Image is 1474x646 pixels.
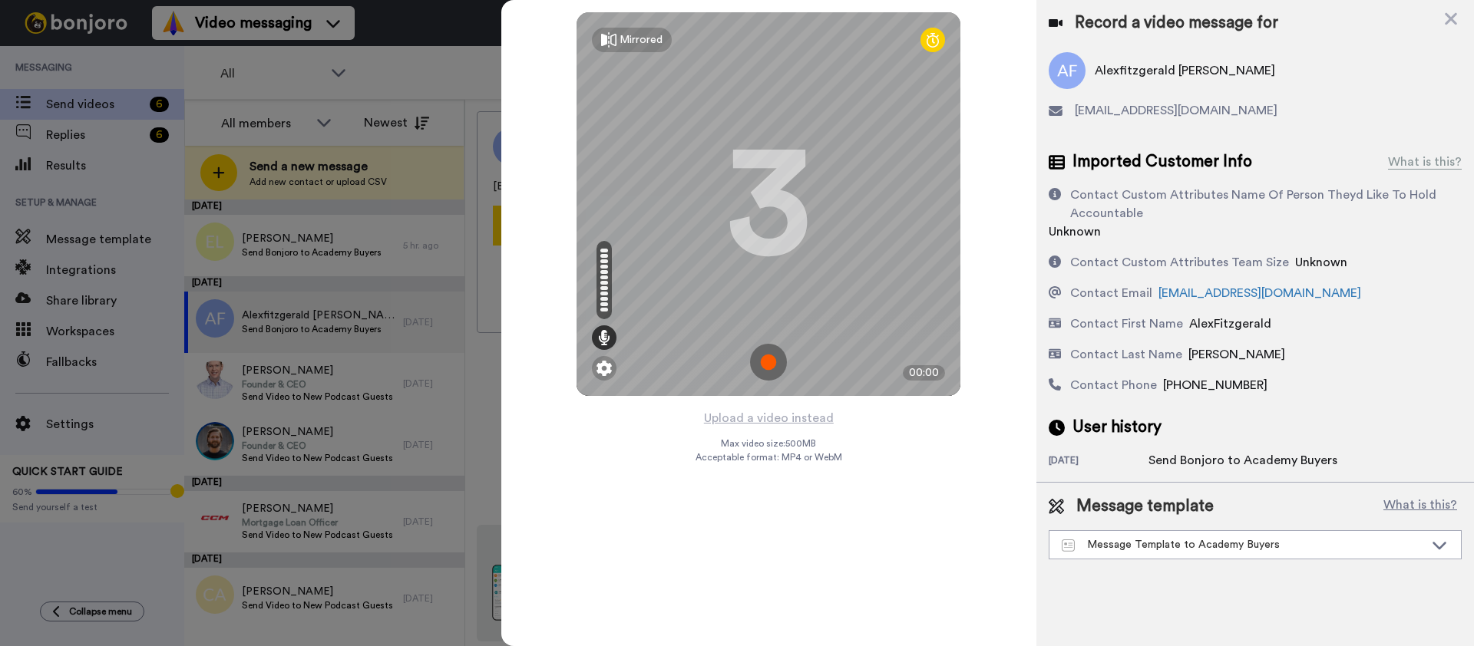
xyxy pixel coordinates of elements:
div: 3 [726,147,811,262]
div: Contact Custom Attributes Team Size [1070,253,1289,272]
span: Hi [PERSON_NAME], [PERSON_NAME] is better with a friend! Looks like you've been loving [PERSON_NA... [67,43,230,239]
div: Contact Phone [1070,376,1157,394]
div: Contact Email [1070,284,1152,302]
span: Unknown [1295,256,1347,269]
span: [EMAIL_ADDRESS][DOMAIN_NAME] [1075,101,1277,120]
img: Profile image for Grant [35,44,59,69]
p: Message from Grant, sent 1w ago [67,58,233,71]
div: What is this? [1388,153,1462,171]
span: Max video size: 500 MB [721,437,816,450]
span: [PHONE_NUMBER] [1163,379,1267,391]
img: ic_record_start.svg [750,344,787,381]
span: AlexFitzgerald [1189,318,1271,330]
span: Imported Customer Info [1072,150,1252,173]
img: ic_gear.svg [597,361,612,376]
span: User history [1072,416,1162,439]
span: Message template [1076,495,1214,518]
a: [EMAIL_ADDRESS][DOMAIN_NAME] [1158,287,1361,299]
div: 00:00 [903,365,945,381]
span: Unknown [1049,226,1101,238]
div: [DATE] [1049,454,1148,470]
button: What is this? [1379,495,1462,518]
button: Upload a video instead [699,408,838,428]
span: Acceptable format: MP4 or WebM [696,451,842,463]
div: Send Bonjoro to Academy Buyers [1148,451,1337,470]
img: Message-temps.svg [1062,539,1075,552]
div: Contact Last Name [1070,345,1182,364]
div: Message Template to Academy Buyers [1062,537,1424,552]
div: message notification from Grant, 1w ago. Hi Erik, Bonjoro is better with a friend! Looks like you... [23,31,284,83]
div: Contact First Name [1070,315,1183,333]
div: Contact Custom Attributes Name Of Person Theyd Like To Hold Accountable [1070,186,1456,222]
span: [PERSON_NAME] [1188,348,1285,361]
